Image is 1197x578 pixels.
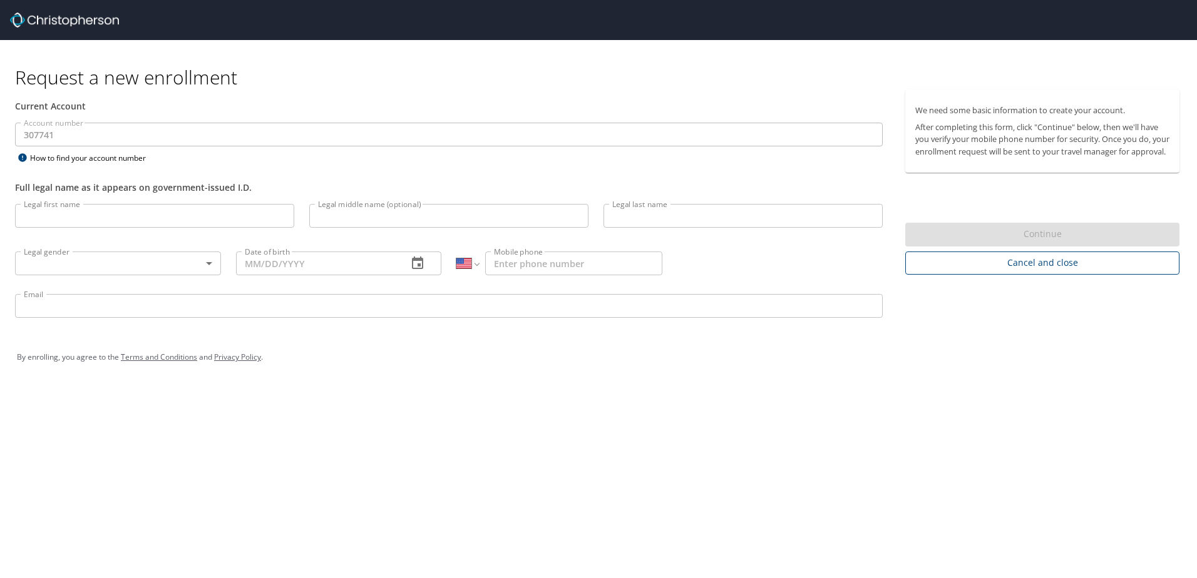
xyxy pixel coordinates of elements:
[15,65,1189,89] h1: Request a new enrollment
[915,121,1169,158] p: After completing this form, click "Continue" below, then we'll have you verify your mobile phone ...
[905,251,1179,275] button: Cancel and close
[121,352,197,362] a: Terms and Conditions
[15,181,883,194] div: Full legal name as it appears on government-issued I.D.
[915,255,1169,271] span: Cancel and close
[15,251,221,275] div: ​
[17,342,1180,373] div: By enrolling, you agree to the and .
[214,352,261,362] a: Privacy Policy
[236,251,398,275] input: MM/DD/YYYY
[485,251,662,275] input: Enter phone number
[915,104,1169,116] p: We need some basic information to create your account.
[10,13,119,28] img: cbt logo
[15,99,883,113] div: Current Account
[15,150,172,166] div: How to find your account number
